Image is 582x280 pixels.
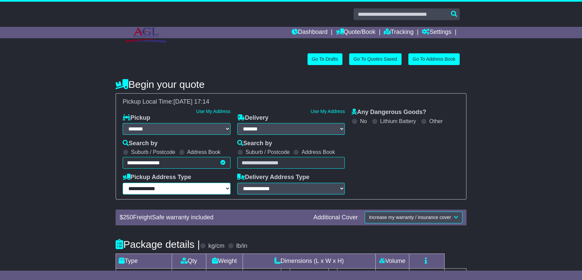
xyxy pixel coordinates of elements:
label: Pickup Address Type [123,174,191,181]
a: Use My Address [310,109,345,114]
label: Delivery [237,114,268,122]
label: No [360,118,367,124]
label: Other [429,118,443,124]
label: lb/in [236,242,247,250]
a: Use My Address [196,109,231,114]
label: Any Dangerous Goods? [351,109,426,116]
td: Qty [172,254,206,268]
label: Search by [123,140,158,147]
a: Go To Drafts [307,53,342,65]
td: Type [116,254,172,268]
a: Go To Quotes Saved [349,53,402,65]
label: Address Book [187,149,221,155]
td: Volume [375,254,409,268]
div: Additional Cover [310,214,361,221]
button: Increase my warranty / insurance cover [365,212,462,223]
a: Settings [422,27,451,38]
h4: Package details | [116,239,200,250]
span: Increase my warranty / insurance cover [369,215,451,220]
label: Delivery Address Type [237,174,309,181]
a: Quote/Book [336,27,375,38]
a: Go To Address Book [408,53,460,65]
label: Pickup [123,114,150,122]
label: Suburb / Postcode [246,149,290,155]
td: Weight [206,254,243,268]
div: $ FreightSafe warranty included [116,214,310,221]
label: Search by [237,140,272,147]
label: Suburb / Postcode [131,149,175,155]
h4: Begin your quote [116,79,466,90]
td: Dimensions (L x W x H) [243,254,375,268]
label: kg/cm [208,242,224,250]
a: Tracking [384,27,413,38]
label: Lithium Battery [380,118,416,124]
span: 250 [123,214,133,221]
span: [DATE] 17:14 [173,98,209,105]
a: Dashboard [292,27,328,38]
label: Address Book [301,149,335,155]
div: Pickup Local Time: [119,98,463,106]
